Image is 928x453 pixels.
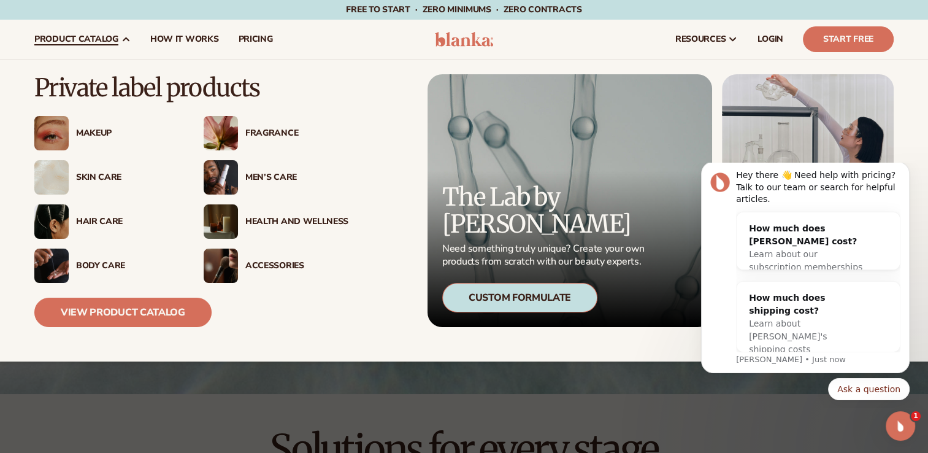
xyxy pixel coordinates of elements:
img: Female with glitter eye makeup. [34,116,69,150]
a: How It Works [140,20,229,59]
span: Learn about our subscription memberships [66,87,180,109]
span: product catalog [34,34,118,44]
div: How much does shipping cost?Learn about [PERSON_NAME]'s shipping costs [54,119,193,203]
iframe: Intercom live chat [886,411,915,441]
a: Female with glitter eye makeup. Makeup [34,116,179,150]
img: Profile image for Lee [28,10,47,29]
p: Need something truly unique? Create your own products from scratch with our beauty experts. [442,242,648,268]
img: Female in lab with equipment. [722,74,894,327]
a: Pink blooming flower. Fragrance [204,116,348,150]
img: Female hair pulled back with clips. [34,204,69,239]
p: Message from Lee, sent Just now [53,192,218,203]
div: Message content [53,7,218,190]
img: Candles and incense on table. [204,204,238,239]
a: product catalog [25,20,140,59]
a: Female hair pulled back with clips. Hair Care [34,204,179,239]
span: 1 [911,411,921,421]
p: Private label products [34,74,348,101]
div: Accessories [245,261,348,271]
a: Female with makeup brush. Accessories [204,249,348,283]
span: How It Works [150,34,219,44]
a: Start Free [803,26,894,52]
iframe: Intercom notifications message [683,163,928,408]
a: Male holding moisturizer bottle. Men’s Care [204,160,348,195]
p: The Lab by [PERSON_NAME] [442,184,648,238]
span: resources [675,34,726,44]
img: Male hand applying moisturizer. [34,249,69,283]
a: Male hand applying moisturizer. Body Care [34,249,179,283]
img: Female with makeup brush. [204,249,238,283]
div: Custom Formulate [442,283,597,312]
img: Cream moisturizer swatch. [34,160,69,195]
button: Quick reply: Ask a question [145,215,227,238]
span: pricing [238,34,272,44]
div: Quick reply options [18,215,227,238]
span: Free to start · ZERO minimums · ZERO contracts [346,4,581,15]
div: How much does shipping cost? [66,129,180,155]
span: LOGIN [757,34,783,44]
a: View Product Catalog [34,298,212,327]
div: Hey there 👋 Need help with pricing? Talk to our team or search for helpful articles. [53,7,218,43]
img: Male holding moisturizer bottle. [204,160,238,195]
div: Health And Wellness [245,217,348,227]
div: Body Care [76,261,179,271]
div: Hair Care [76,217,179,227]
a: LOGIN [748,20,793,59]
a: Cream moisturizer swatch. Skin Care [34,160,179,195]
img: logo [435,32,493,47]
a: resources [665,20,748,59]
img: Pink blooming flower. [204,116,238,150]
a: Candles and incense on table. Health And Wellness [204,204,348,239]
span: Learn about [PERSON_NAME]'s shipping costs [66,156,144,192]
div: Skin Care [76,172,179,183]
a: pricing [228,20,282,59]
a: Microscopic product formula. The Lab by [PERSON_NAME] Need something truly unique? Create your ow... [428,74,712,327]
div: Fragrance [245,128,348,139]
div: How much does [PERSON_NAME] cost?Learn about our subscription memberships [54,50,193,121]
div: How much does [PERSON_NAME] cost? [66,60,180,85]
div: Makeup [76,128,179,139]
div: Men’s Care [245,172,348,183]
